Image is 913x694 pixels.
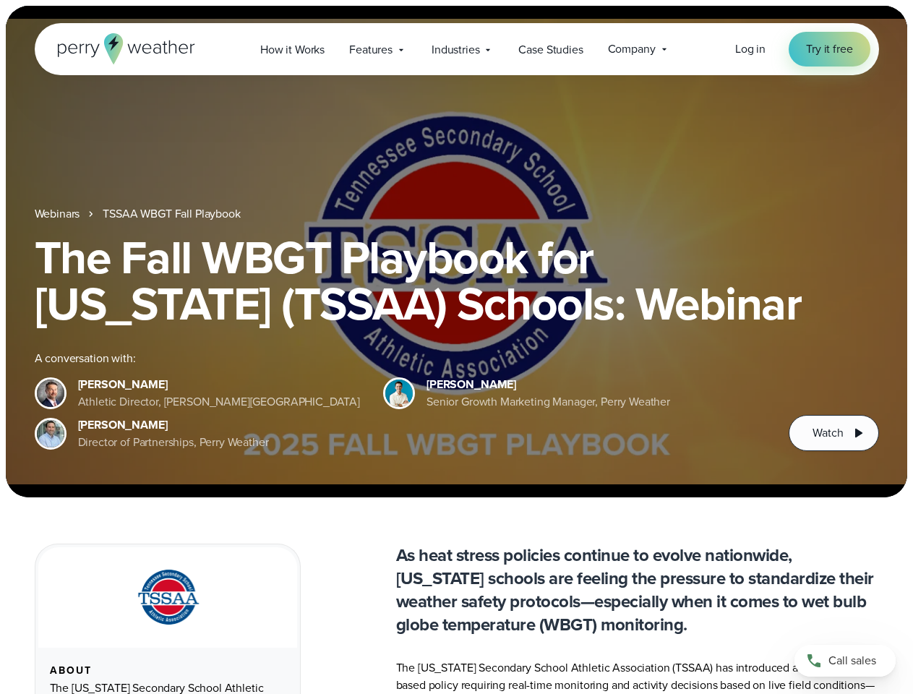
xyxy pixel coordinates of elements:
[248,35,337,64] a: How it Works
[789,32,870,67] a: Try it free
[427,393,670,411] div: Senior Growth Marketing Manager, Perry Weather
[349,41,393,59] span: Features
[50,665,286,677] div: About
[78,434,269,451] div: Director of Partnerships, Perry Weather
[735,40,766,57] span: Log in
[828,652,876,669] span: Call sales
[103,205,240,223] a: TSSAA WBGT Fall Playbook
[385,380,413,407] img: Spencer Patton, Perry Weather
[35,234,879,327] h1: The Fall WBGT Playbook for [US_STATE] (TSSAA) Schools: Webinar
[78,416,269,434] div: [PERSON_NAME]
[735,40,766,58] a: Log in
[37,420,64,447] img: Jeff Wood
[35,205,879,223] nav: Breadcrumb
[789,415,878,451] button: Watch
[608,40,656,58] span: Company
[813,424,843,442] span: Watch
[427,376,670,393] div: [PERSON_NAME]
[37,380,64,407] img: Brian Wyatt
[35,205,80,223] a: Webinars
[794,645,896,677] a: Call sales
[78,376,361,393] div: [PERSON_NAME]
[260,41,325,59] span: How it Works
[506,35,595,64] a: Case Studies
[518,41,583,59] span: Case Studies
[78,393,361,411] div: Athletic Director, [PERSON_NAME][GEOGRAPHIC_DATA]
[806,40,852,58] span: Try it free
[119,565,216,630] img: TSSAA-Tennessee-Secondary-School-Athletic-Association.svg
[432,41,479,59] span: Industries
[396,544,879,636] p: As heat stress policies continue to evolve nationwide, [US_STATE] schools are feeling the pressur...
[35,350,766,367] div: A conversation with:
